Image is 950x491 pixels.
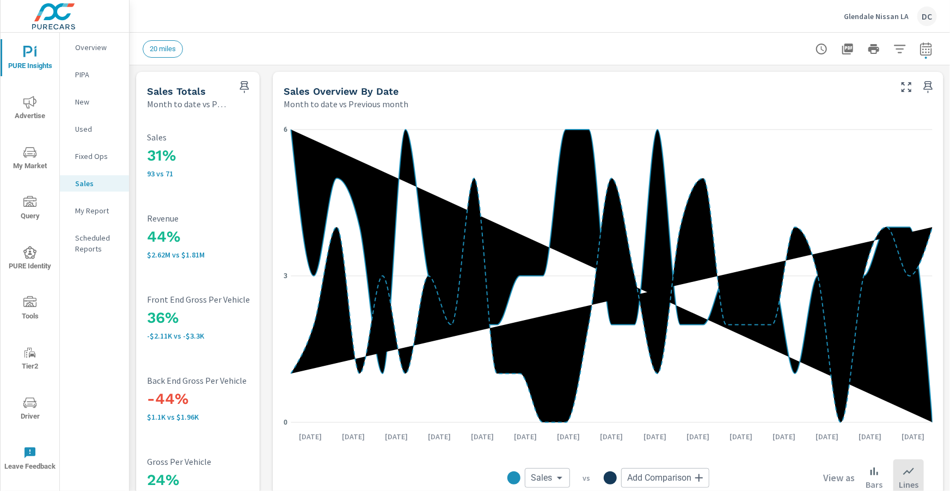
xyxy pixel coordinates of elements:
[284,272,287,280] text: 3
[75,178,120,189] p: Sales
[284,419,287,426] text: 0
[1,33,59,483] div: nav menu
[531,472,553,483] span: Sales
[60,230,129,257] div: Scheduled Reports
[899,478,918,491] p: Lines
[851,431,890,442] p: [DATE]
[844,11,909,21] p: Glendale Nissan LA
[506,431,544,442] p: [DATE]
[75,69,120,80] p: PIPA
[147,309,291,327] h3: 36%
[147,250,291,259] p: $2,619,320 vs $1,814,447
[75,42,120,53] p: Overview
[920,78,937,96] span: Save this to your personalized report
[420,431,458,442] p: [DATE]
[147,390,291,408] h3: -44%
[75,205,120,216] p: My Report
[863,38,885,60] button: Print Report
[823,472,855,483] h6: View as
[147,376,291,385] p: Back End Gross Per Vehicle
[143,45,182,53] span: 20 miles
[765,431,803,442] p: [DATE]
[147,471,291,489] h3: 24%
[4,346,56,373] span: Tier2
[147,146,291,165] h3: 31%
[4,446,56,473] span: Leave Feedback
[284,126,287,133] text: 6
[894,431,933,442] p: [DATE]
[837,38,859,60] button: "Export Report to PDF"
[889,38,911,60] button: Apply Filters
[722,431,760,442] p: [DATE]
[60,148,129,164] div: Fixed Ops
[679,431,717,442] p: [DATE]
[147,228,291,246] h3: 44%
[4,246,56,273] span: PURE Identity
[4,146,56,173] span: My Market
[621,468,709,488] div: Add Comparison
[60,121,129,137] div: Used
[75,232,120,254] p: Scheduled Reports
[898,78,915,96] button: Make Fullscreen
[917,7,937,26] div: DC
[636,431,674,442] p: [DATE]
[147,97,227,111] p: Month to date vs Previous month
[915,38,937,60] button: Select Date Range
[4,196,56,223] span: Query
[628,472,692,483] span: Add Comparison
[60,202,129,219] div: My Report
[463,431,501,442] p: [DATE]
[4,46,56,72] span: PURE Insights
[593,431,631,442] p: [DATE]
[334,431,372,442] p: [DATE]
[4,96,56,122] span: Advertise
[866,478,882,491] p: Bars
[570,473,604,483] p: vs
[147,169,291,178] p: 93 vs 71
[284,85,399,97] h5: Sales Overview By Date
[550,431,588,442] p: [DATE]
[525,468,570,488] div: Sales
[147,332,291,340] p: -$2.11K vs -$3.3K
[147,132,291,142] p: Sales
[291,431,329,442] p: [DATE]
[75,151,120,162] p: Fixed Ops
[808,431,847,442] p: [DATE]
[147,457,291,467] p: Gross Per Vehicle
[75,124,120,134] p: Used
[60,39,129,56] div: Overview
[147,85,206,97] h5: Sales Totals
[4,396,56,423] span: Driver
[147,213,291,223] p: Revenue
[147,294,291,304] p: Front End Gross Per Vehicle
[75,96,120,107] p: New
[60,66,129,83] div: PIPA
[60,94,129,110] div: New
[284,97,408,111] p: Month to date vs Previous month
[147,413,291,421] p: $1,096 vs $1,965
[377,431,415,442] p: [DATE]
[60,175,129,192] div: Sales
[236,78,253,96] span: Save this to your personalized report
[4,296,56,323] span: Tools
